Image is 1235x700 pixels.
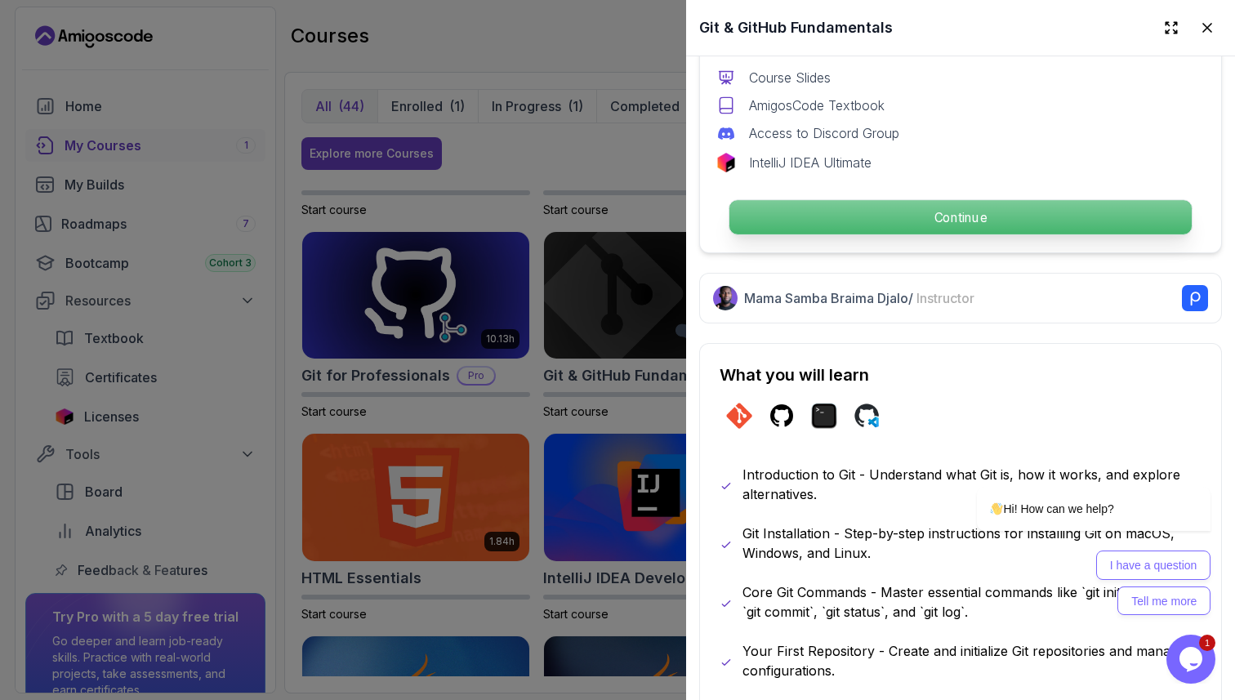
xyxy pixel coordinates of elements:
iframe: chat widget [1166,635,1219,684]
img: github logo [769,403,795,429]
button: Expand drawer [1157,13,1186,42]
img: codespaces logo [854,403,880,429]
p: Mama Samba Braima Djalo / [744,288,974,308]
p: Git Installation - Step-by-step instructions for installing Git on macOS, Windows, and Linux. [742,524,1202,563]
img: jetbrains logo [716,153,736,172]
p: Continue [729,200,1192,234]
p: Introduction to Git - Understand what Git is, how it works, and explore alternatives. [742,465,1202,504]
span: Instructor [916,290,974,306]
p: AmigosCode Textbook [749,96,885,115]
p: Access to Discord Group [749,123,899,143]
h2: Git & GitHub Fundamentals [699,16,893,39]
img: Nelson Djalo [713,286,738,310]
p: Your First Repository - Create and initialize Git repositories and manage configurations. [742,641,1202,680]
p: IntelliJ IDEA Ultimate [749,153,872,172]
p: Core Git Commands - Master essential commands like `git init`, `git add`, `git commit`, `git stat... [742,582,1202,622]
p: Course Slides [749,68,831,87]
button: Continue [729,199,1193,235]
iframe: chat widget [925,339,1219,626]
h2: What you will learn [720,363,1202,386]
img: terminal logo [811,403,837,429]
img: git logo [726,403,752,429]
